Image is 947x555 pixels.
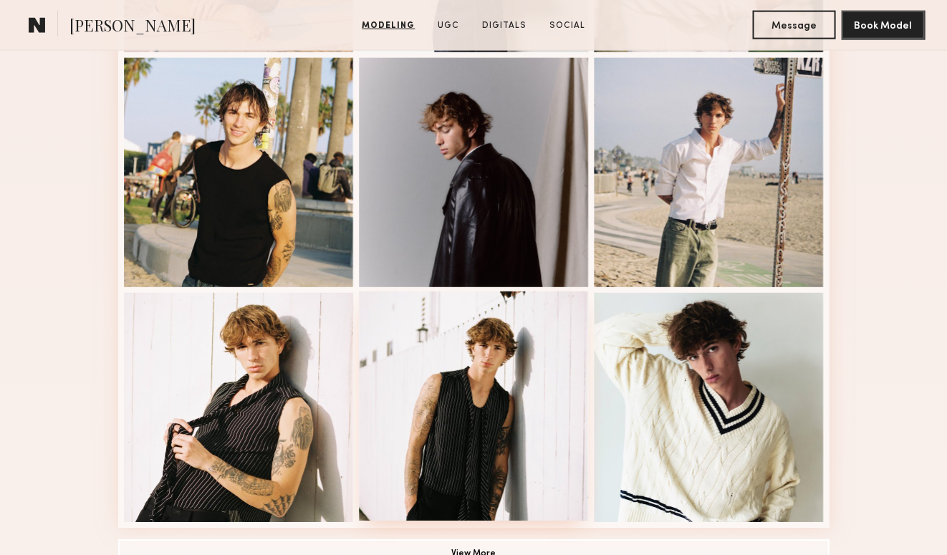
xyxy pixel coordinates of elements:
button: Message [752,11,835,39]
a: Digitals [476,19,532,32]
a: UGC [432,19,465,32]
a: Book Model [841,19,924,31]
a: Modeling [356,19,420,32]
span: [PERSON_NAME] [69,14,196,39]
button: Book Model [841,11,924,39]
a: Social [544,19,591,32]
